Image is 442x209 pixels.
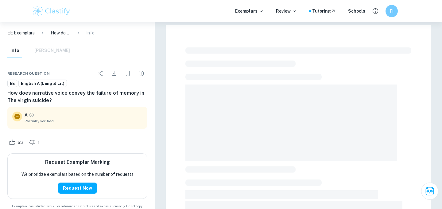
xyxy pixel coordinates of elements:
[25,118,142,124] span: Partially verified
[19,81,67,87] span: English A (Lang & Lit)
[7,71,50,76] span: Research question
[21,171,134,178] p: We prioritize exemplars based on the number of requests
[7,80,17,87] a: EE
[28,137,43,147] div: Dislike
[86,30,95,36] p: Info
[14,140,26,146] span: 53
[7,30,35,36] a: EE Exemplars
[29,112,34,118] a: Grade partially verified
[370,6,381,16] button: Help and Feedback
[25,112,28,118] p: A
[421,183,438,200] button: Ask Clai
[7,137,26,147] div: Like
[348,8,365,14] a: Schools
[276,8,297,14] p: Review
[386,5,398,17] button: FI
[95,67,107,80] div: Share
[18,80,67,87] a: English A (Lang & Lit)
[7,89,147,104] h6: How does narrative voice convey the failure of memory in The virgin suicide?
[58,183,97,194] button: Request Now
[122,67,134,80] div: Bookmark
[51,30,70,36] p: How does narrative voice convey the failure of memory in The virgin suicide?
[32,5,71,17] img: Clastify logo
[235,8,264,14] p: Exemplars
[8,81,17,87] span: EE
[312,8,336,14] a: Tutoring
[45,159,110,166] h6: Request Exemplar Marking
[135,67,147,80] div: Report issue
[7,204,147,208] span: Example of past student work. For reference on structure and expectations only. Do not copy.
[7,44,22,57] button: Info
[34,140,43,146] span: 1
[108,67,120,80] div: Download
[388,8,395,14] h6: FI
